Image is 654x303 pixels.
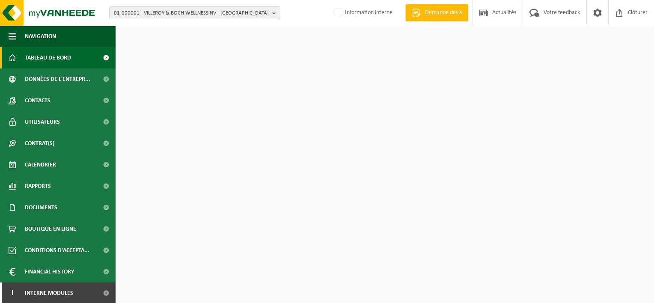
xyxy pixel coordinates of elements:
[25,175,51,197] span: Rapports
[25,68,90,90] span: Données de l'entrepr...
[333,6,392,19] label: Information interne
[25,261,74,282] span: Financial History
[423,9,464,17] span: Demande devis
[25,111,60,133] span: Utilisateurs
[109,6,280,19] button: 01-000001 - VILLEROY & BOCH WELLNESS NV - [GEOGRAPHIC_DATA]
[25,240,89,261] span: Conditions d'accepta...
[25,218,76,240] span: Boutique en ligne
[25,154,56,175] span: Calendrier
[25,47,71,68] span: Tableau de bord
[114,7,269,20] span: 01-000001 - VILLEROY & BOCH WELLNESS NV - [GEOGRAPHIC_DATA]
[25,133,54,154] span: Contrat(s)
[405,4,468,21] a: Demande devis
[25,90,51,111] span: Contacts
[25,197,57,218] span: Documents
[25,26,56,47] span: Navigation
